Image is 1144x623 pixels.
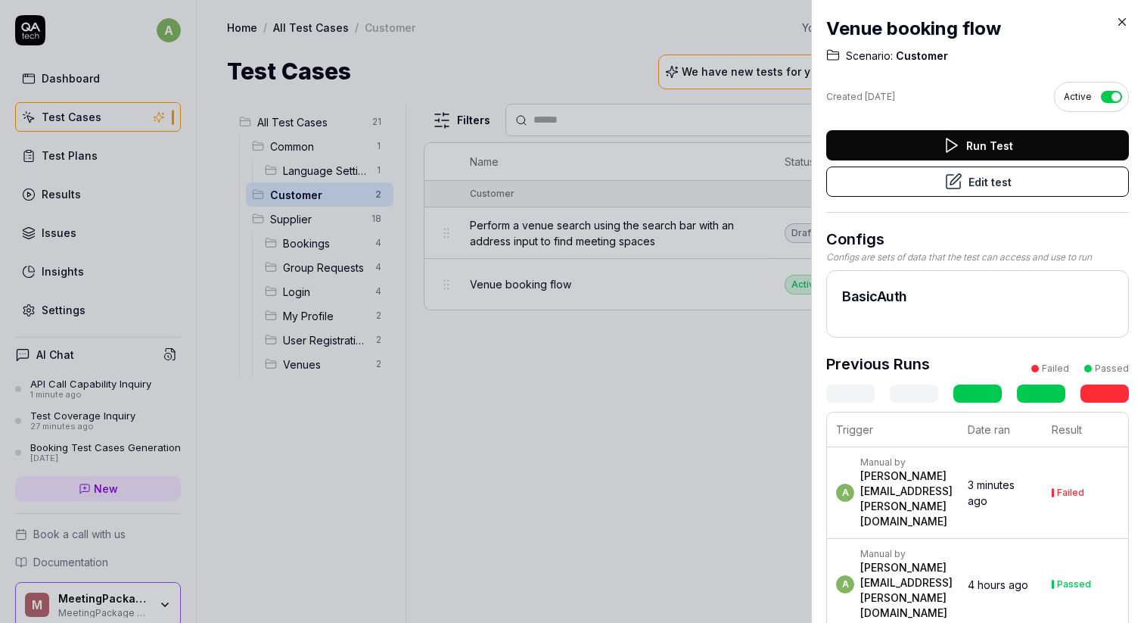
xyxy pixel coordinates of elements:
[826,90,895,104] div: Created
[860,456,953,469] div: Manual by
[893,48,948,64] span: Customer
[827,413,959,447] th: Trigger
[826,130,1129,160] button: Run Test
[860,560,953,621] div: [PERSON_NAME][EMAIL_ADDRESS][PERSON_NAME][DOMAIN_NAME]
[826,228,1129,251] h3: Configs
[865,91,895,102] time: [DATE]
[1043,413,1128,447] th: Result
[968,578,1028,591] time: 4 hours ago
[836,575,854,593] span: a
[1042,362,1069,375] div: Failed
[1095,362,1129,375] div: Passed
[959,413,1043,447] th: Date ran
[836,484,854,502] span: a
[826,353,930,375] h3: Previous Runs
[1057,488,1084,497] div: Failed
[842,286,1113,307] h2: BasicAuth
[826,15,1129,42] h2: Venue booking flow
[1064,90,1092,104] span: Active
[860,469,953,529] div: [PERSON_NAME][EMAIL_ADDRESS][PERSON_NAME][DOMAIN_NAME]
[846,48,893,64] span: Scenario:
[968,478,1015,507] time: 3 minutes ago
[860,548,953,560] div: Manual by
[1057,580,1091,589] div: Passed
[826,251,1129,264] div: Configs are sets of data that the test can access and use to run
[826,167,1129,197] button: Edit test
